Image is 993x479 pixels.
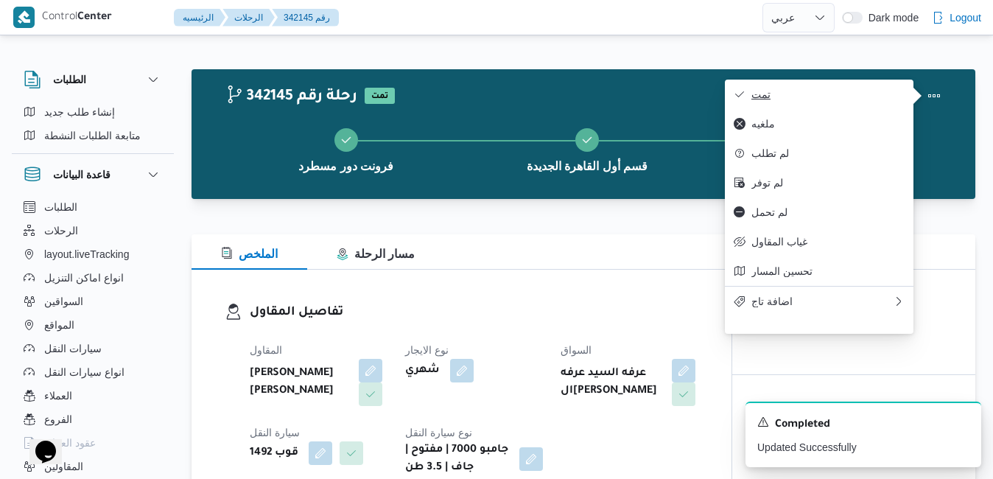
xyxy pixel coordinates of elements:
span: اضافة تاج [751,296,893,307]
button: اضافة تاج [725,286,913,316]
span: فرونت دور مسطرد [298,158,393,175]
button: Actions [919,81,949,111]
span: إنشاء طلب جديد [44,103,115,121]
p: Updated Successfully [757,440,969,455]
button: عقود العملاء [18,431,168,455]
button: تمت [725,80,913,109]
span: عقود العملاء [44,434,96,452]
span: تحسين المسار [751,265,905,277]
b: قوب 1492 [250,444,298,462]
button: الرحلات [18,219,168,242]
span: ملغيه [751,118,905,130]
button: قسم أول القاهرة الجديدة [466,111,707,187]
span: نوع سيارة النقل [405,427,472,438]
button: انواع اماكن التنزيل [18,266,168,290]
h3: قاعدة البيانات [53,166,110,183]
span: تمت [751,88,905,100]
span: المواقع [44,316,74,334]
button: المواقع [18,313,168,337]
iframe: chat widget [15,420,62,464]
button: لم توفر [725,168,913,197]
button: غياب المقاول [725,227,913,256]
button: متابعة الطلبات النشطة [18,124,168,147]
h2: 342145 رحلة رقم [225,88,357,107]
button: الرحلات [222,9,275,27]
button: Logout [926,3,987,32]
svg: Step 2 is complete [581,134,593,146]
span: غياب المقاول [751,236,905,248]
button: قاعدة البيانات [24,166,162,183]
button: المقاولين [18,455,168,478]
button: الطلبات [18,195,168,219]
span: سيارة النقل [250,427,300,438]
span: Dark mode [863,12,919,24]
svg: Step 1 is complete [340,134,352,146]
div: الطلبات [12,100,174,153]
button: لم تحمل [725,197,913,227]
button: ملغيه [725,109,913,139]
span: انواع سيارات النقل [44,363,124,381]
b: Center [77,12,112,24]
button: لم تطلب [725,139,913,168]
span: السواقين [44,293,83,310]
span: سيارات النقل [44,340,102,357]
span: السواق [561,344,592,356]
span: مسار الرحلة [337,248,415,260]
span: العملاء [44,387,72,405]
span: الطلبات [44,198,77,216]
span: المقاول [250,344,282,356]
span: لم تحمل [751,206,905,218]
div: Notification [757,415,969,434]
h3: تفاصيل المقاول [250,303,698,323]
button: فرونت دور مسطرد [708,111,949,187]
span: قسم أول القاهرة الجديدة [527,158,648,175]
span: انواع اماكن التنزيل [44,269,124,287]
button: الفروع [18,408,168,431]
button: انواع سيارات النقل [18,360,168,384]
span: Logout [950,9,981,27]
span: المقاولين [44,458,83,475]
b: تمت [371,92,388,101]
button: 342145 رقم [272,9,339,27]
button: العملاء [18,384,168,408]
span: الرحلات [44,222,78,239]
span: layout.liveTracking [44,245,129,263]
span: متابعة الطلبات النشطة [44,127,141,144]
button: إنشاء طلب جديد [18,100,168,124]
span: لم توفر [751,177,905,189]
span: تمت [365,88,395,104]
span: لم تطلب [751,147,905,159]
h3: الطلبات [53,71,86,88]
button: الطلبات [24,71,162,88]
button: سيارات النقل [18,337,168,360]
b: عرفه السيد عرفه ال[PERSON_NAME] [561,365,662,400]
span: Completed [775,416,830,434]
button: الرئيسيه [174,9,225,27]
b: شهري [405,362,440,380]
img: X8yXhbKr1z7QwAAAABJRU5ErkJggg== [13,7,35,28]
span: نوع الايجار [405,344,449,356]
button: تحسين المسار [725,256,913,286]
span: الملخص [221,248,278,260]
b: [PERSON_NAME] [PERSON_NAME] [250,365,348,400]
button: السواقين [18,290,168,313]
b: جامبو 7000 | مفتوح | جاف | 3.5 طن [405,441,509,477]
span: الفروع [44,410,72,428]
button: فرونت دور مسطرد [225,111,466,187]
button: layout.liveTracking [18,242,168,266]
